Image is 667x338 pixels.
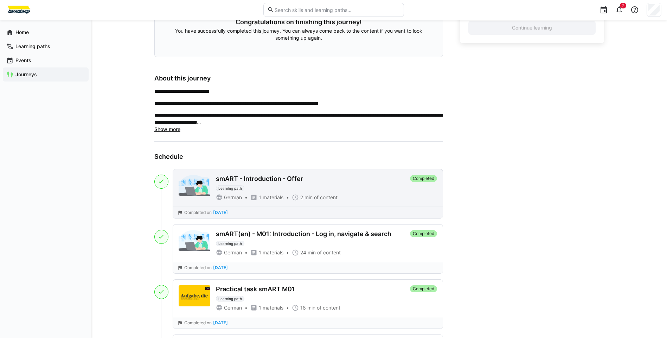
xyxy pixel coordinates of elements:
[410,285,437,292] span: Completed
[218,297,242,301] span: Learning path
[259,194,283,201] span: 1 materials
[179,175,210,196] img: smART - Introduction - Offer
[179,230,210,251] img: smART(en) - M01: Introduction - Log in, navigate & search
[218,186,242,190] span: Learning path
[259,304,283,311] span: 1 materials
[300,249,341,256] span: 24 min of content
[216,285,295,293] div: Practical task smART M01
[300,304,340,311] span: 18 min of content
[622,4,624,8] span: 7
[300,194,338,201] span: 2 min of content
[184,210,212,215] span: Completed on
[184,320,212,326] span: Completed on
[224,194,242,201] span: German
[213,210,228,215] span: [DATE]
[274,7,400,13] input: Search skills and learning paths…
[184,265,212,271] span: Completed on
[172,18,426,26] h3: Congratulations on finishing this journey!
[468,21,596,35] button: Continue learning
[213,320,228,325] span: [DATE]
[154,74,443,82] h3: About this journey
[216,175,303,183] div: smART - Introduction - Offer
[224,249,242,256] span: German
[410,175,437,182] span: Completed
[410,230,437,237] span: Completed
[172,27,426,41] p: You have successfully completed this journey. You can always come back to the content if you want...
[154,126,180,132] span: Show more
[218,241,242,246] span: Learning path
[179,285,210,306] img: Practical task smART M01
[511,24,553,31] span: Continue learning
[216,230,391,238] div: smART(en) - M01: Introduction - Log in, navigate & search
[213,265,228,270] span: [DATE]
[259,249,283,256] span: 1 materials
[224,304,242,311] span: German
[154,153,443,161] h3: Schedule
